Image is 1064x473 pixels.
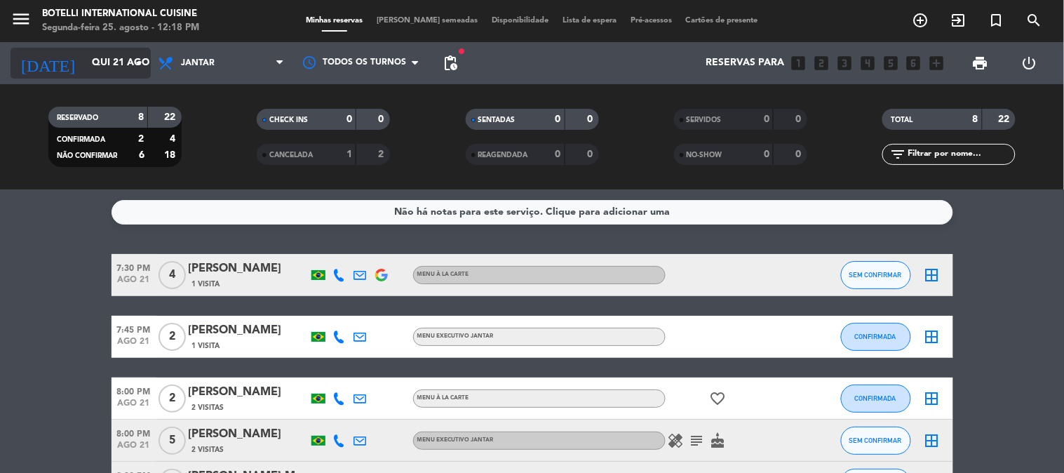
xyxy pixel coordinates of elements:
span: CANCELADA [269,152,313,159]
span: 2 Visitas [192,402,224,413]
div: Não há notas para este serviço. Clique para adicionar uma [394,204,670,220]
span: CONFIRMADA [855,333,896,340]
span: Cartões de presente [679,17,765,25]
div: [PERSON_NAME] [189,383,308,401]
span: NO-SHOW [687,152,722,159]
div: [PERSON_NAME] [189,321,308,340]
strong: 0 [587,149,595,159]
span: Minhas reservas [299,17,370,25]
i: border_all [924,432,941,449]
strong: 0 [764,114,769,124]
span: Lista de espera [555,17,624,25]
strong: 8 [138,112,144,122]
span: CONFIRMADA [57,136,105,143]
strong: 0 [587,114,595,124]
i: looks_4 [858,54,877,72]
i: border_all [924,328,941,345]
strong: 18 [164,150,178,160]
strong: 4 [170,134,178,144]
i: looks_3 [835,54,854,72]
span: ago 21 [112,399,156,415]
span: Disponibilidade [485,17,555,25]
div: LOG OUT [1005,42,1053,84]
strong: 2 [379,149,387,159]
i: turned_in_not [988,12,1005,29]
i: subject [689,432,706,449]
span: MENU À LA CARTE [417,272,469,277]
span: 4 [159,261,186,289]
i: add_circle_outline [913,12,929,29]
span: fiber_manual_record [457,47,466,55]
span: 7:45 PM [112,321,156,337]
strong: 8 [973,114,978,124]
span: ago 21 [112,275,156,291]
i: [DATE] [11,48,85,79]
span: CONFIRMADA [855,394,896,402]
strong: 0 [795,149,804,159]
button: SEM CONFIRMAR [841,261,911,289]
span: 8:00 PM [112,382,156,399]
span: 7:30 PM [112,259,156,275]
span: 5 [159,427,186,455]
i: arrow_drop_down [130,55,147,72]
i: power_settings_new [1021,55,1037,72]
i: menu [11,8,32,29]
i: favorite_border [710,390,727,407]
span: Reservas para [706,58,784,69]
span: Jantar [181,58,215,68]
i: search [1026,12,1043,29]
span: MENU EXECUTIVO JANTAR [417,437,494,443]
strong: 0 [555,149,561,159]
div: Botelli International Cuisine [42,7,199,21]
span: ago 21 [112,337,156,353]
strong: 22 [164,112,178,122]
span: MENU EXECUTIVO JANTAR [417,333,494,339]
div: [PERSON_NAME] [189,425,308,444]
i: healing [668,432,685,449]
i: cake [710,432,727,449]
div: [PERSON_NAME] [189,260,308,278]
span: print [972,55,989,72]
span: SEM CONFIRMAR [849,271,902,279]
span: ago 21 [112,441,156,457]
span: pending_actions [442,55,459,72]
span: 2 [159,323,186,351]
div: Segunda-feira 25. agosto - 12:18 PM [42,21,199,35]
i: exit_to_app [950,12,967,29]
i: add_box [928,54,946,72]
strong: 22 [999,114,1013,124]
span: Pré-acessos [624,17,679,25]
button: CONFIRMADA [841,385,911,413]
span: SERVIDOS [687,116,722,124]
img: google-logo.png [375,269,388,281]
strong: 6 [139,150,144,160]
i: looks_two [812,54,830,72]
i: border_all [924,390,941,407]
strong: 1 [346,149,352,159]
i: looks_5 [882,54,900,72]
span: REAGENDADA [478,152,528,159]
button: menu [11,8,32,34]
strong: 0 [379,114,387,124]
span: [PERSON_NAME] semeadas [370,17,485,25]
i: looks_one [789,54,807,72]
strong: 2 [138,134,144,144]
strong: 0 [555,114,561,124]
span: SENTADAS [478,116,516,124]
span: 1 Visita [192,340,220,352]
i: looks_6 [905,54,923,72]
input: Filtrar por nome... [906,147,1015,162]
span: MENU À LA CARTE [417,395,469,401]
button: SEM CONFIRMAR [841,427,911,455]
span: 2 Visitas [192,444,224,455]
span: RESERVADO [57,114,98,121]
span: CHECK INS [269,116,308,124]
span: 1 Visita [192,279,220,290]
strong: 0 [346,114,352,124]
span: SEM CONFIRMAR [849,437,902,444]
i: border_all [924,267,941,284]
span: 2 [159,385,186,413]
button: CONFIRMADA [841,323,911,351]
i: filter_list [889,146,906,163]
strong: 0 [795,114,804,124]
